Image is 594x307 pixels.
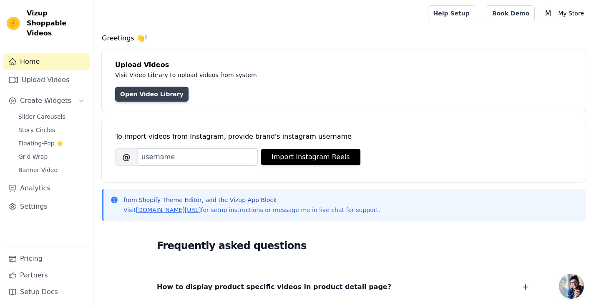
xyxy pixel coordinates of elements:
[157,281,391,293] span: How to display product specific videos in product detail page?
[3,180,90,197] a: Analytics
[3,92,90,109] button: Create Widgets
[157,237,531,254] h2: Frequently asked questions
[541,6,587,21] button: M My Store
[157,281,531,293] button: How to display product specific videos in product detail page?
[13,124,90,136] a: Story Circles
[115,70,489,80] p: Visit Video Library to upload videos from system
[18,166,58,174] span: Banner Video
[18,112,65,121] span: Slider Carousels
[115,132,572,142] div: To import videos from Instagram, provide brand's instagram username
[27,8,86,38] span: Vizup Shoppable Videos
[18,152,48,161] span: Grid Wrap
[123,206,380,214] p: Visit for setup instructions or message me in live chat for support.
[3,267,90,284] a: Partners
[559,274,584,299] a: Open chat
[115,148,138,166] span: @
[3,284,90,300] a: Setup Docs
[13,111,90,122] a: Slider Carousels
[18,139,63,147] span: Floating-Pop ⭐
[13,164,90,176] a: Banner Video
[115,60,572,70] h4: Upload Videos
[13,137,90,149] a: Floating-Pop ⭐
[428,5,475,21] a: Help Setup
[545,9,551,17] text: M
[20,96,71,106] span: Create Widgets
[555,6,587,21] p: My Store
[123,196,380,204] p: from Shopify Theme Editor, add the Vizup App Block
[3,250,90,267] a: Pricing
[138,148,258,166] input: username
[487,5,535,21] a: Book Demo
[3,53,90,70] a: Home
[3,72,90,88] a: Upload Videos
[18,126,55,134] span: Story Circles
[136,207,201,213] a: [DOMAIN_NAME][URL]
[261,149,360,165] button: Import Instagram Reels
[7,17,20,30] img: Vizup
[115,87,189,102] a: Open Video Library
[3,198,90,215] a: Settings
[13,151,90,162] a: Grid Wrap
[102,33,586,43] h4: Greetings 👋!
